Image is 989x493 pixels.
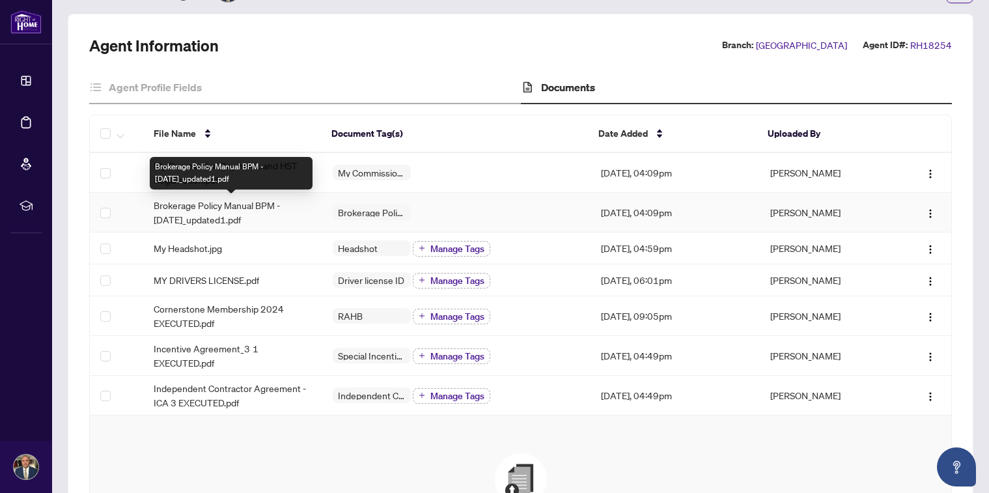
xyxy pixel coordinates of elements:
button: Logo [920,162,941,183]
button: Logo [920,345,941,366]
button: Logo [920,305,941,326]
td: [DATE], 04:09pm [591,193,760,232]
td: [DATE], 04:49pm [591,376,760,416]
td: [DATE], 04:59pm [591,232,760,264]
img: Logo [925,276,936,287]
td: [DATE], 06:01pm [591,264,760,296]
button: Logo [920,385,941,406]
td: [PERSON_NAME] [760,296,894,336]
span: Manage Tags [430,276,484,285]
span: Special Incentive Agreement [333,351,411,360]
label: Branch: [722,38,753,53]
button: Logo [920,202,941,223]
span: RAHB [333,311,368,320]
img: Logo [925,352,936,362]
img: Logo [925,208,936,219]
h2: Agent Information [89,35,219,56]
span: Independent Contractor Agreement - ICA 3 EXECUTED.pdf [154,381,311,410]
span: Date Added [598,126,648,141]
td: [PERSON_NAME] [760,376,894,416]
span: Headshot [333,244,383,253]
span: [GEOGRAPHIC_DATA] [756,38,847,53]
th: File Name [143,115,321,153]
img: logo [10,10,42,34]
span: My Commission Payments and HST Registration [333,168,411,177]
td: [DATE], 04:09pm [591,153,760,193]
td: [DATE], 04:49pm [591,336,760,376]
td: [PERSON_NAME] [760,153,894,193]
td: [PERSON_NAME] [760,232,894,264]
span: plus [419,352,425,359]
span: Incentive Agreement_3 1 EXECUTED.pdf [154,341,311,370]
span: Manage Tags [430,391,484,401]
button: Logo [920,238,941,259]
button: Open asap [937,447,976,486]
span: Driver license ID [333,275,410,285]
span: Manage Tags [430,244,484,253]
span: Brokerage Policy Manual BPM - [DATE]_updated1.pdf [154,198,311,227]
span: RH18254 [910,38,952,53]
span: Brokerage Policy Manual [333,208,411,217]
td: [DATE], 09:05pm [591,296,760,336]
img: Logo [925,244,936,255]
th: Date Added [588,115,757,153]
span: plus [419,245,425,251]
td: [PERSON_NAME] [760,336,894,376]
button: Logo [920,270,941,290]
span: Cornerstone Membership 2024 EXECUTED.pdf [154,302,311,330]
td: [PERSON_NAME] [760,193,894,232]
img: Logo [925,391,936,402]
span: Independent Contractor Agreement [333,391,411,400]
label: Agent ID#: [863,38,908,53]
span: plus [419,392,425,399]
span: File Name [154,126,196,141]
span: My Headshot.jpg [154,241,222,255]
button: Manage Tags [413,388,490,404]
button: Manage Tags [413,241,490,257]
h4: Agent Profile Fields [109,79,202,95]
th: Document Tag(s) [321,115,588,153]
button: Manage Tags [413,273,490,289]
img: Logo [925,169,936,179]
span: plus [419,313,425,319]
td: [PERSON_NAME] [760,264,894,296]
div: Brokerage Policy Manual BPM - [DATE]_updated1.pdf [150,157,313,190]
h4: Documents [541,79,595,95]
span: MY DRIVERS LICENSE.pdf [154,273,259,287]
img: Logo [925,312,936,322]
button: Manage Tags [413,348,490,364]
span: plus [419,277,425,283]
img: Profile Icon [14,455,38,479]
span: Manage Tags [430,352,484,361]
th: Uploaded By [757,115,891,153]
button: Manage Tags [413,309,490,324]
span: Manage Tags [430,312,484,321]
